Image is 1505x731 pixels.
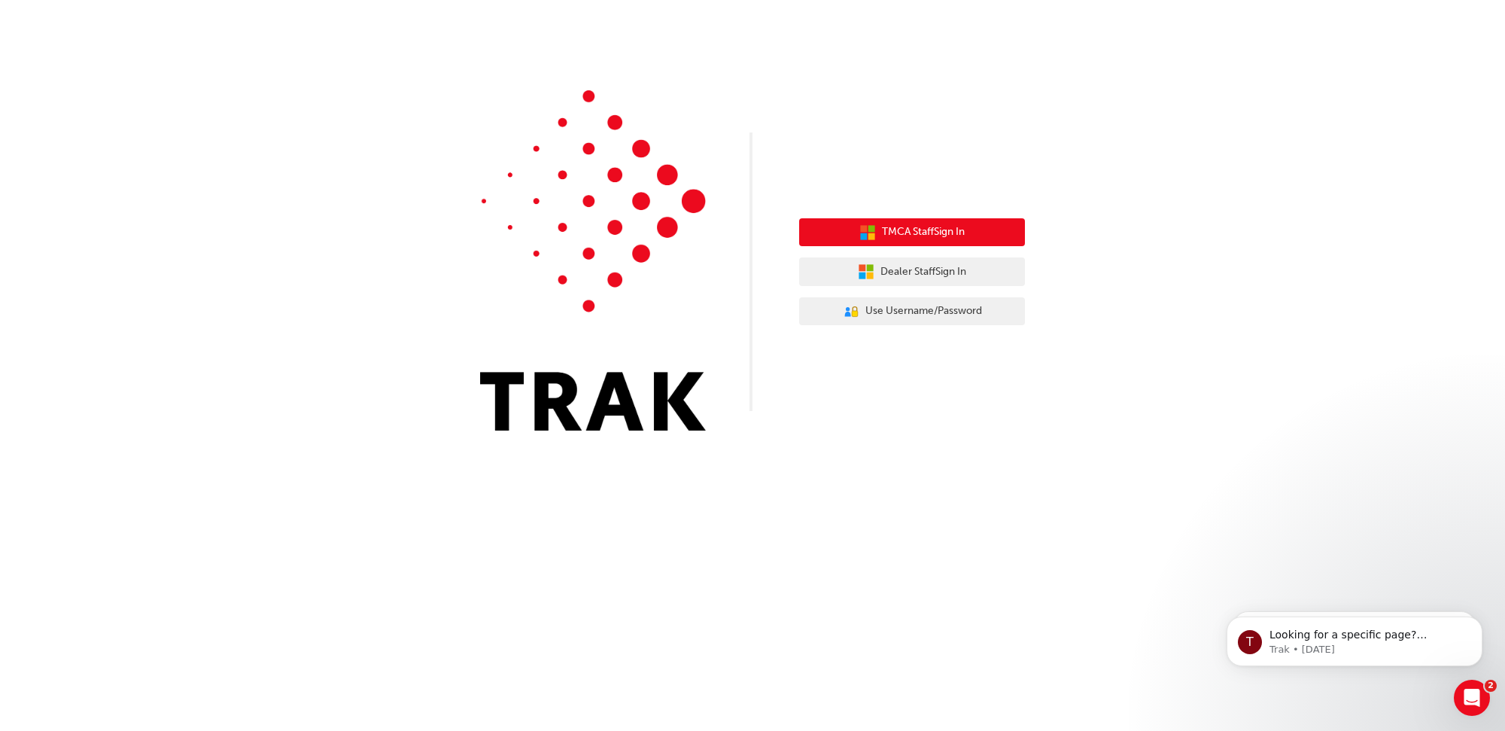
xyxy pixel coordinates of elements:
button: Dealer StaffSign In [799,257,1025,286]
iframe: Intercom live chat [1454,680,1490,716]
img: Trak [480,90,706,431]
span: Dealer Staff Sign In [880,263,966,281]
span: 2 [1485,680,1497,692]
button: TMCA StaffSign In [799,218,1025,247]
button: Use Username/Password [799,297,1025,326]
span: Use Username/Password [865,303,982,320]
span: TMCA Staff Sign In [882,224,965,241]
iframe: Intercom notifications message [1204,585,1505,690]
